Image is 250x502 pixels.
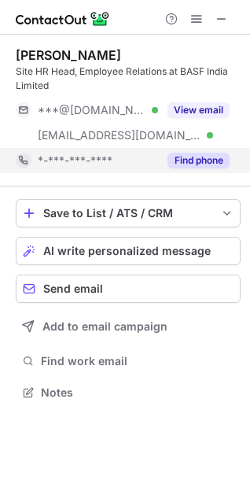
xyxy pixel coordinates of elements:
[41,354,234,368] span: Find work email
[41,386,234,400] span: Notes
[167,102,230,118] button: Reveal Button
[43,282,103,295] span: Send email
[16,9,110,28] img: ContactOut v5.3.10
[16,237,241,265] button: AI write personalized message
[16,47,121,63] div: [PERSON_NAME]
[16,382,241,404] button: Notes
[16,350,241,372] button: Find work email
[43,245,211,257] span: AI write personalized message
[16,312,241,341] button: Add to email campaign
[43,207,213,220] div: Save to List / ATS / CRM
[38,103,146,117] span: ***@[DOMAIN_NAME]
[38,128,201,142] span: [EMAIL_ADDRESS][DOMAIN_NAME]
[167,153,230,168] button: Reveal Button
[16,65,241,93] div: Site HR Head, Employee Relations at BASF India Limited
[16,275,241,303] button: Send email
[42,320,167,333] span: Add to email campaign
[16,199,241,227] button: save-profile-one-click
